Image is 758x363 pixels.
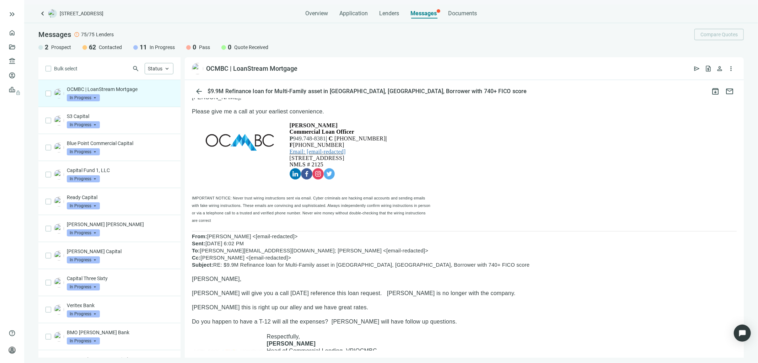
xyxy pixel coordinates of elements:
span: In Progress [67,310,100,317]
img: 643335f0-a381-496f-ba52-afe3a5485634.png [54,224,64,234]
img: c748f9d5-b4a4-4f5d-88e3-a1a5277d27d2 [54,251,64,261]
button: keyboard_double_arrow_right [8,10,16,18]
span: 0 [228,43,231,52]
img: 7d74b783-7208-4fd7-9f1e-64c8d6683b0c.png [54,332,64,342]
span: arrow_back [195,87,203,96]
span: In Progress [150,44,175,51]
span: send [693,65,700,72]
img: f96e009a-fb38-497d-b46b-ebf4f3a57aeb [54,89,64,98]
span: 62 [89,43,96,52]
span: 11 [140,43,147,52]
span: In Progress [67,121,100,128]
span: Documents [448,10,477,17]
p: Blue Point Commercial Capital [67,140,173,147]
span: Status [148,66,162,71]
span: Contacted [99,44,122,51]
span: In Progress [67,148,100,155]
p: [PERSON_NAME] Capital [67,248,173,255]
p: Veritex Bank [67,302,173,309]
span: In Progress [67,94,100,101]
span: [STREET_ADDRESS] [60,10,103,17]
span: In Progress [67,175,100,182]
p: Starwood Mortgage Capital [67,356,162,363]
button: request_quote [703,63,714,74]
span: Bulk select [54,65,77,73]
span: In Progress [67,229,100,236]
span: Lenders [96,31,114,38]
div: Open Intercom Messenger [734,325,751,342]
span: In Progress [67,256,100,263]
button: person [714,63,725,74]
span: help [9,330,16,337]
a: keyboard_arrow_left [38,9,47,18]
img: 6c97713c-3180-4ad2-b88f-046d91b7b018 [54,143,64,153]
span: person [716,65,723,72]
span: Prospect [51,44,71,51]
p: Capital Fund 1, LLC [67,167,173,174]
span: Application [339,10,368,17]
span: 75/75 [81,31,95,38]
span: Messages [410,10,437,17]
img: 1c896105-241f-437b-bbc2-e63a8f30a35b.png [54,116,64,126]
img: f96e009a-fb38-497d-b46b-ebf4f3a57aeb [192,63,203,74]
span: 2 [45,43,48,52]
img: 6335228d-2dc3-43d1-a5ae-3aa994dc132c.png [54,170,64,180]
img: 649d834d-9b4a-448d-8961-a309153502b5 [54,278,64,288]
span: keyboard_arrow_up [164,65,170,72]
img: 559a25f8-8bd1-4de3-9272-a04f743625c6 [54,197,64,207]
button: mail [722,84,737,98]
span: In Progress [67,337,100,345]
span: person [9,347,16,354]
span: Lenders [379,10,399,17]
span: In Progress [67,283,100,290]
span: Pass [199,44,210,51]
span: more_vert [727,65,735,72]
span: search [132,65,139,72]
span: Quote Received [234,44,268,51]
p: OCMBC | LoanStream Mortgage [67,86,173,93]
img: deal-logo [48,9,57,18]
button: Compare Quotes [694,29,744,40]
button: more_vert [725,63,737,74]
button: archive [708,84,722,98]
p: Ready Capital [67,194,173,201]
span: archive [711,87,720,96]
img: f4fec25c-1d17-4de7-9aa5-9a78c8491128 [54,305,64,315]
p: S3 Capital [67,113,173,120]
button: send [691,63,703,74]
div: $9.9M Refinance loan for Multi-Family asset in [GEOGRAPHIC_DATA], [GEOGRAPHIC_DATA], Borrower wit... [206,88,528,95]
span: mail [725,87,734,96]
span: Messages [38,30,71,39]
button: arrow_back [192,84,206,98]
p: BMO [PERSON_NAME] Bank [67,329,173,336]
span: request_quote [705,65,712,72]
span: error [74,32,80,37]
span: Overview [305,10,328,17]
p: [PERSON_NAME] [PERSON_NAME] [67,221,173,228]
span: 0 [193,43,196,52]
p: Capital Three Sixty [67,275,173,282]
span: In Progress [67,202,100,209]
div: OCMBC | LoanStream Mortgage [206,64,297,73]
